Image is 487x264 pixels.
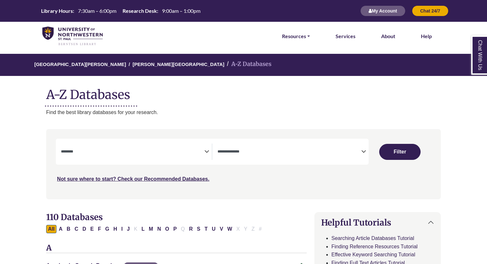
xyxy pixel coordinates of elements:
a: [PERSON_NAME][GEOGRAPHIC_DATA] [132,61,224,67]
textarea: Search [61,150,205,155]
nav: breadcrumb [46,54,441,76]
button: Filter Results J [125,225,132,233]
a: Effective Keyword Searching Tutorial [331,252,415,257]
p: Find the best library databases for your research. [46,108,441,117]
button: Filter Results P [171,225,179,233]
table: Hours Today [38,7,203,13]
button: Filter Results D [81,225,88,233]
button: My Account [360,5,406,16]
a: Hours Today [38,7,203,15]
button: Filter Results L [140,225,147,233]
button: Filter Results I [119,225,124,233]
a: Services [336,32,355,40]
button: Filter Results O [163,225,171,233]
a: [GEOGRAPHIC_DATA][PERSON_NAME] [34,61,126,67]
a: Finding Reference Resources Tutorial [331,244,418,249]
nav: Search filters [46,129,441,199]
button: Filter Results N [155,225,163,233]
button: Filter Results H [111,225,119,233]
h3: A [46,243,307,253]
button: Filter Results V [218,225,225,233]
img: library_home [42,27,103,46]
a: My Account [360,8,406,13]
button: Filter Results F [96,225,103,233]
a: Searching Article Databases Tutorial [331,235,414,241]
button: Filter Results C [73,225,80,233]
textarea: Search [218,150,361,155]
button: Helpful Tutorials [315,212,440,233]
button: Filter Results U [210,225,218,233]
div: Alpha-list to filter by first letter of database name [46,226,264,231]
button: Filter Results S [195,225,202,233]
button: All [46,225,56,233]
a: Chat 24/7 [412,8,449,13]
span: 9:00am – 1:00pm [162,8,201,14]
button: Filter Results R [187,225,195,233]
button: Filter Results W [226,225,234,233]
button: Filter Results T [203,225,210,233]
button: Filter Results A [57,225,64,233]
button: Chat 24/7 [412,5,449,16]
th: Research Desk: [120,7,158,14]
button: Filter Results M [147,225,155,233]
button: Submit for Search Results [379,144,420,160]
a: About [381,32,395,40]
button: Filter Results E [89,225,96,233]
span: 110 Databases [46,212,103,222]
button: Filter Results B [65,225,73,233]
a: Not sure where to start? Check our Recommended Databases. [57,176,209,182]
th: Library Hours: [38,7,74,14]
span: 7:30am – 6:00pm [78,8,116,14]
button: Filter Results G [103,225,111,233]
a: Help [421,32,432,40]
li: A-Z Databases [224,60,271,69]
a: Resources [282,32,310,40]
h1: A-Z Databases [46,82,441,102]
